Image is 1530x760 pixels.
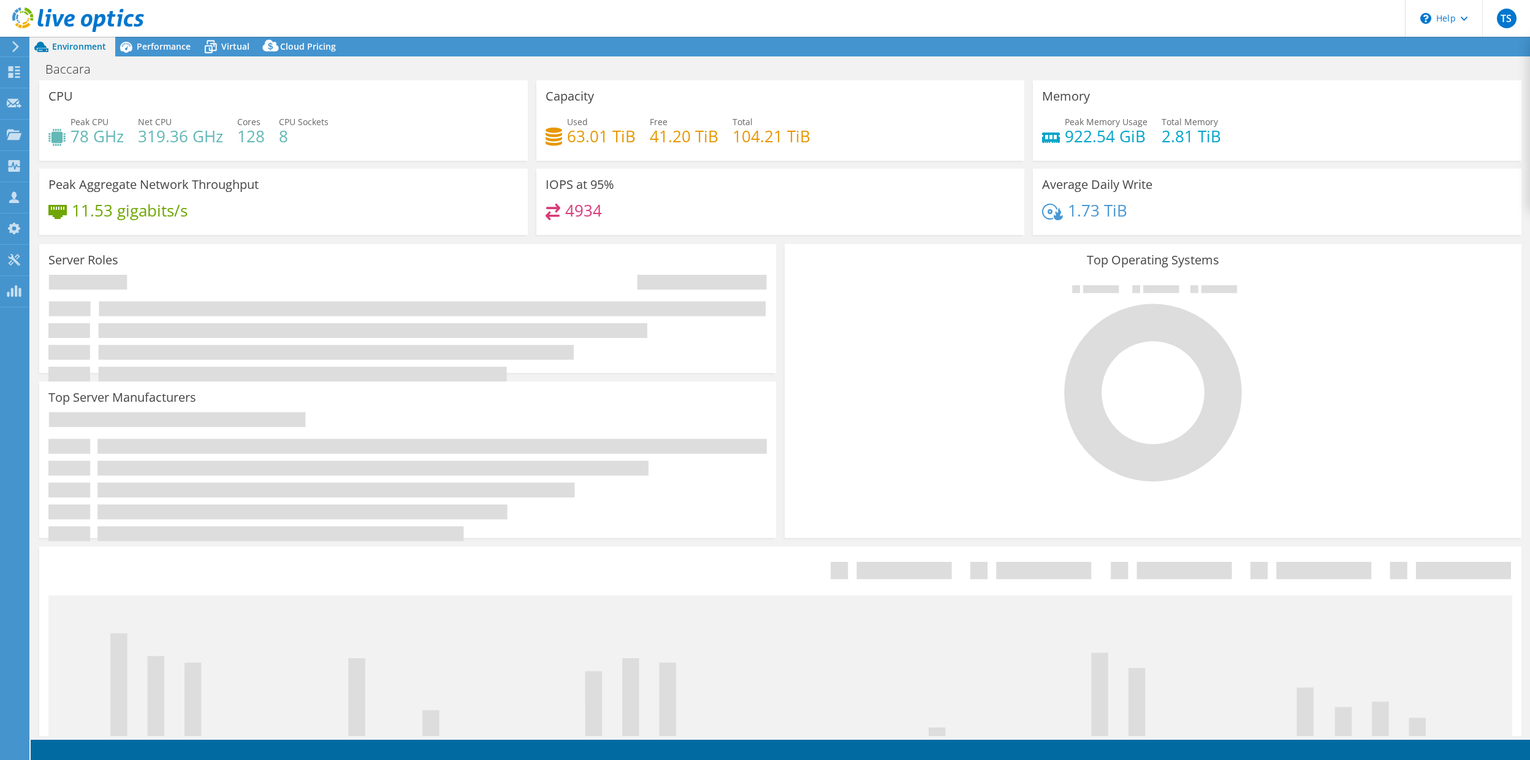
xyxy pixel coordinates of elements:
h4: 78 GHz [70,129,124,143]
span: TS [1497,9,1517,28]
h4: 2.81 TiB [1162,129,1221,143]
span: Total [733,116,753,128]
h3: Server Roles [48,253,118,267]
h4: 4934 [565,204,602,217]
h3: CPU [48,90,73,103]
h4: 922.54 GiB [1065,129,1147,143]
h4: 1.73 TiB [1068,204,1127,217]
h3: Average Daily Write [1042,178,1152,191]
h4: 319.36 GHz [138,129,223,143]
h3: Peak Aggregate Network Throughput [48,178,259,191]
span: CPU Sockets [279,116,329,128]
h4: 128 [237,129,265,143]
span: Net CPU [138,116,172,128]
h4: 11.53 gigabits/s [72,204,188,217]
h4: 104.21 TiB [733,129,810,143]
h3: Top Server Manufacturers [48,391,196,404]
span: Used [567,116,588,128]
h1: Baccara [40,63,110,76]
h4: 63.01 TiB [567,129,636,143]
h4: 8 [279,129,329,143]
span: Environment [52,40,106,52]
svg: \n [1420,13,1431,24]
span: Virtual [221,40,249,52]
h4: 41.20 TiB [650,129,718,143]
h3: Top Operating Systems [794,253,1512,267]
span: Cloud Pricing [280,40,336,52]
span: Cores [237,116,261,128]
h3: IOPS at 95% [546,178,614,191]
span: Total Memory [1162,116,1218,128]
h3: Capacity [546,90,594,103]
span: Peak Memory Usage [1065,116,1147,128]
h3: Memory [1042,90,1090,103]
span: Peak CPU [70,116,108,128]
span: Performance [137,40,191,52]
span: Free [650,116,668,128]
